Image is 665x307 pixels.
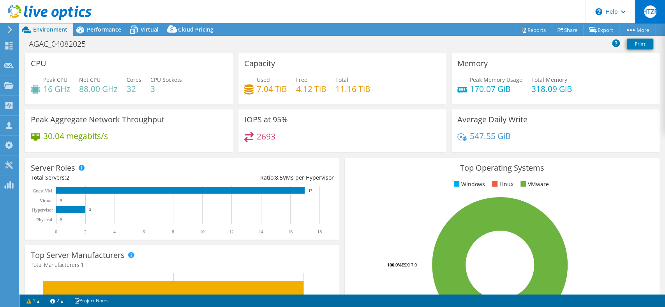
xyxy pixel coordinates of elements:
div: Ratio: VMs per Hypervisor [182,173,334,182]
span: 2 [66,174,69,181]
h4: 4.12 TiB [296,85,326,93]
h4: 547.55 GiB [470,132,511,140]
text: 2 [89,208,91,212]
li: VMware [519,180,549,189]
h4: 32 [127,85,141,93]
h1: AGAC_04082025 [25,40,98,48]
li: Linux [490,180,513,189]
text: 14 [259,229,263,235]
text: 8 [172,229,174,235]
h4: 7.04 TiB [257,85,287,93]
li: Windows [452,180,485,189]
text: Virtual [40,198,53,203]
text: 4 [113,229,116,235]
h4: 2693 [257,132,275,141]
a: More [619,24,655,36]
text: 0 [60,217,62,221]
a: Reports [515,24,552,36]
h4: 30.04 megabits/s [43,132,108,140]
a: Project Notes [69,296,114,305]
h3: Average Daily Write [457,115,527,124]
span: HTZR [644,5,656,18]
h3: Top Operating Systems [351,164,653,172]
h4: 170.07 GiB [470,85,522,93]
span: Virtual [141,26,159,33]
h3: Memory [457,59,488,68]
h3: CPU [31,59,46,68]
span: Peak CPU [43,76,67,83]
span: CPU Sockets [150,76,182,83]
text: Guest VM [33,188,52,194]
a: Export [583,24,619,36]
span: Total [335,76,348,83]
text: 17 [309,189,312,192]
span: Environment [33,26,67,33]
h4: Total Manufacturers: [31,261,333,269]
tspan: 100.0% [387,262,402,268]
text: Physical [36,217,52,222]
h3: Top Server Manufacturers [31,251,125,259]
text: 0 [60,198,62,202]
h4: 318.09 GiB [531,85,572,93]
div: Total Servers: [31,173,182,182]
text: 0 [55,229,57,235]
h4: 11.16 TiB [335,85,370,93]
text: 2 [84,229,86,235]
text: 10 [200,229,205,235]
a: 1 [21,296,45,305]
span: Performance [87,26,121,33]
a: 2 [45,296,69,305]
h3: Capacity [244,59,275,68]
h4: 3 [150,85,182,93]
span: Total Memory [531,76,567,83]
tspan: ESXi 7.0 [402,262,417,268]
svg: \n [595,8,602,15]
h4: 88.00 GHz [79,85,118,93]
span: Net CPU [79,76,101,83]
h4: 16 GHz [43,85,70,93]
text: 18 [317,229,322,235]
text: 6 [143,229,145,235]
span: 8.5 [275,174,282,181]
text: Hypervisor [32,207,53,213]
span: Free [296,76,307,83]
a: Print [627,39,653,49]
text: 12 [229,229,234,235]
h3: Peak Aggregate Network Throughput [31,115,164,124]
span: Peak Memory Usage [470,76,522,83]
span: Cores [127,76,141,83]
span: Cloud Pricing [178,26,213,33]
span: 1 [81,261,84,268]
text: 16 [288,229,293,235]
h3: Server Roles [31,164,75,172]
a: Share [552,24,584,36]
h3: IOPS at 95% [244,115,288,124]
span: Used [257,76,270,83]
